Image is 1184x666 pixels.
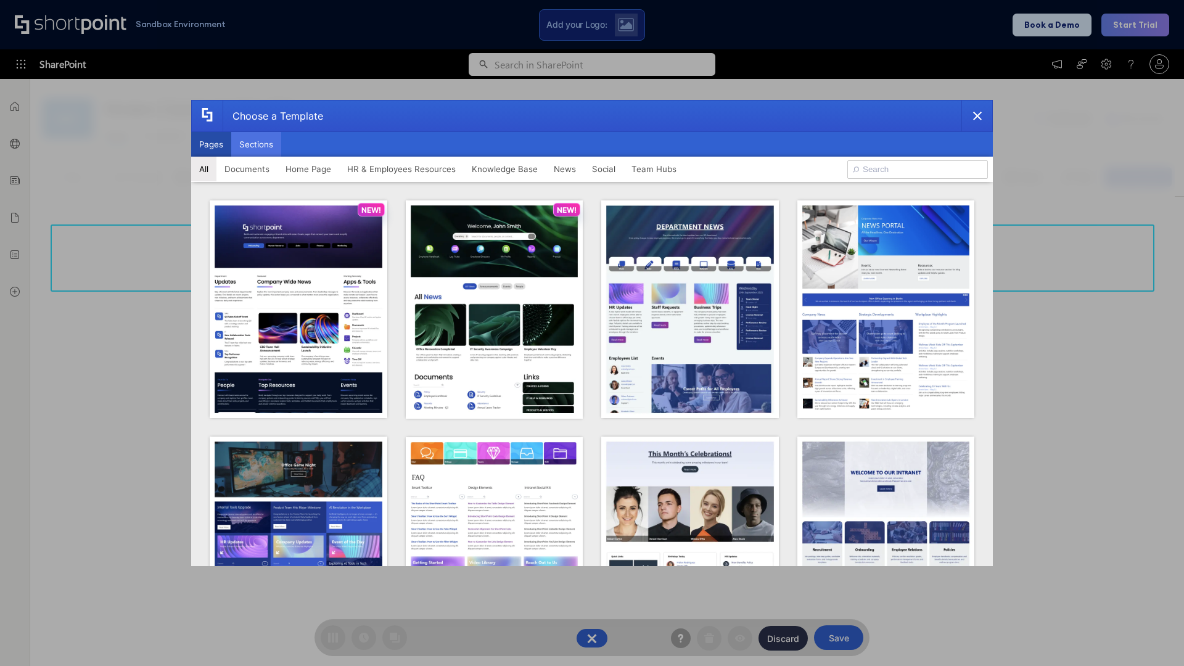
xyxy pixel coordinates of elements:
button: HR & Employees Resources [339,157,464,181]
button: Sections [231,132,281,157]
div: Choose a Template [223,101,323,131]
button: Knowledge Base [464,157,546,181]
div: template selector [191,100,993,566]
button: Pages [191,132,231,157]
button: News [546,157,584,181]
button: Team Hubs [623,157,684,181]
button: Home Page [277,157,339,181]
p: NEW! [361,205,381,215]
iframe: Chat Widget [1122,607,1184,666]
button: Social [584,157,623,181]
button: Documents [216,157,277,181]
p: NEW! [557,205,577,215]
button: All [191,157,216,181]
input: Search [847,160,988,179]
